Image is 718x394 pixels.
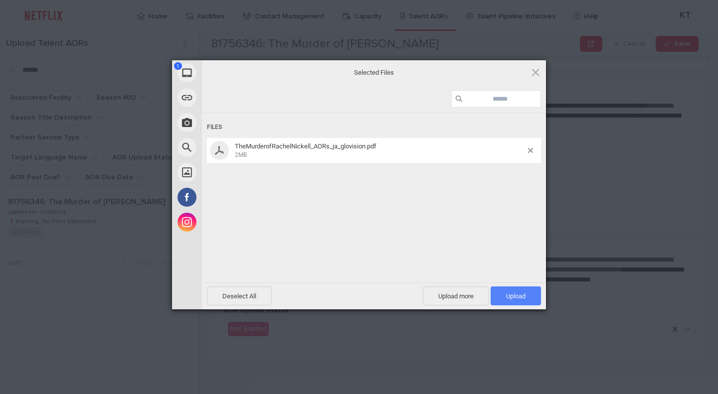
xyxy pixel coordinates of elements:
span: 2MB [235,151,247,158]
div: Web Search [172,135,292,160]
div: Instagram [172,210,292,235]
div: Unsplash [172,160,292,185]
div: Take Photo [172,110,292,135]
div: Files [207,118,541,136]
span: Deselect All [207,286,272,305]
span: Upload [506,292,526,300]
span: Upload [491,286,541,305]
span: TheMurderofRachelNickell_AORs_ja_glovision.pdf [232,142,528,159]
div: Link (URL) [172,85,292,110]
div: Facebook [172,185,292,210]
span: TheMurderofRachelNickell_AORs_ja_glovision.pdf [235,142,376,150]
span: Selected Files [274,68,474,77]
span: Click here or hit ESC to close picker [530,67,541,78]
span: 1 [174,62,182,70]
div: My Device [172,60,292,85]
span: Upload more [423,286,489,305]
